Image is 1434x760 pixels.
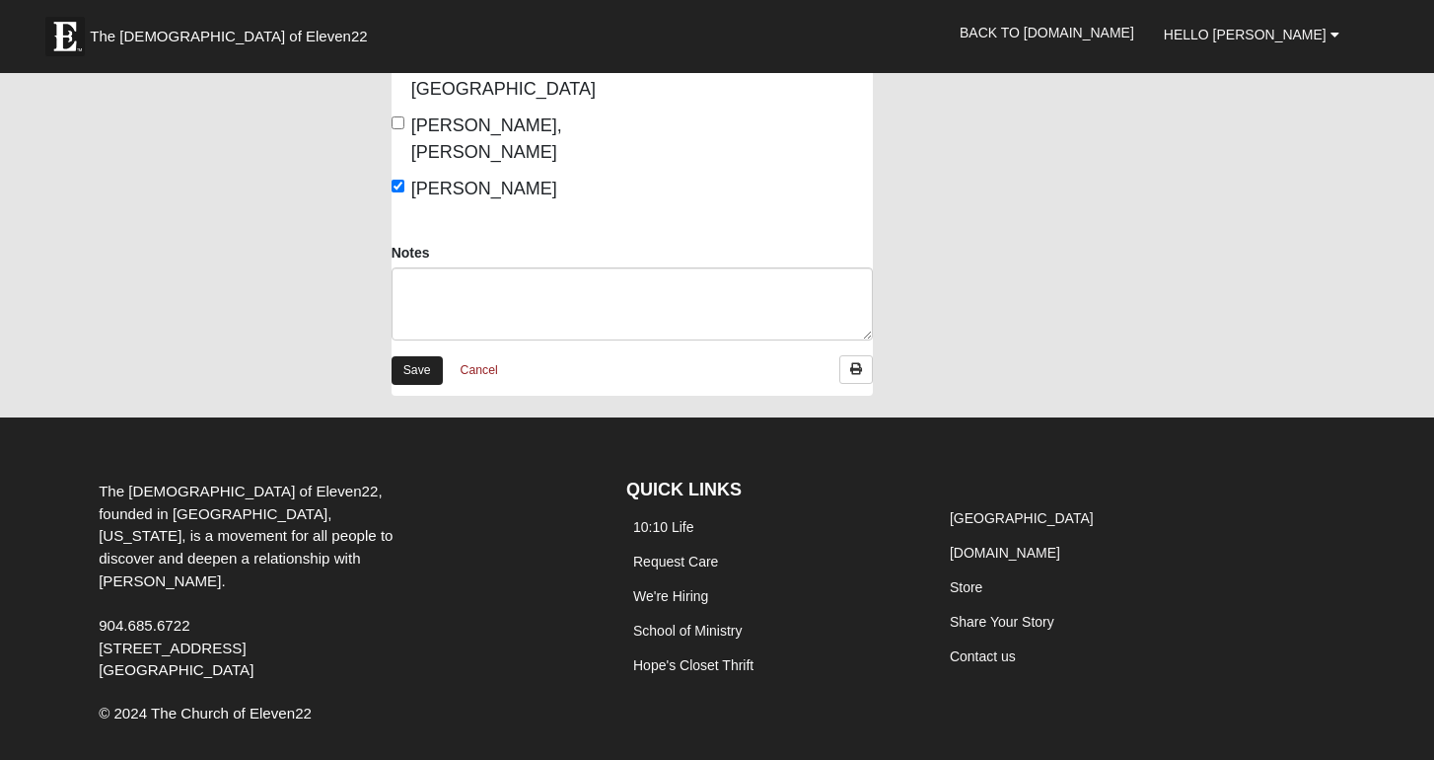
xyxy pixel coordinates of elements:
a: Contact us [950,648,1016,664]
input: [PERSON_NAME] [392,180,404,192]
a: Store [950,579,982,595]
a: [DOMAIN_NAME] [950,545,1060,561]
a: Back to [DOMAIN_NAME] [945,8,1149,57]
a: Share Your Story [950,614,1054,630]
a: Save [392,356,443,385]
a: Cancel [448,355,511,386]
a: [GEOGRAPHIC_DATA] [950,510,1094,526]
span: The [DEMOGRAPHIC_DATA] of Eleven22 [90,27,367,46]
a: The [DEMOGRAPHIC_DATA] of Eleven22 [36,7,430,56]
a: Print Attendance Roster [839,355,873,384]
a: School of Ministry [633,623,742,639]
h4: QUICK LINKS [626,480,913,501]
label: Notes [392,243,430,263]
span: [PERSON_NAME] [411,179,557,198]
span: Hello [PERSON_NAME] [1164,27,1326,42]
span: © 2024 The Church of Eleven22 [99,705,312,722]
img: Eleven22 logo [45,17,85,56]
a: Hello [PERSON_NAME] [1149,10,1354,59]
a: We're Hiring [633,588,708,604]
a: Hope's Closet Thrift [633,657,753,673]
span: [PERSON_NAME], [PERSON_NAME] [411,115,562,162]
a: 10:10 Life [633,519,694,535]
a: Request Care [633,554,718,570]
div: The [DEMOGRAPHIC_DATA] of Eleven22, founded in [GEOGRAPHIC_DATA], [US_STATE], is a movement for a... [84,481,436,682]
span: [GEOGRAPHIC_DATA] [99,661,253,678]
input: [PERSON_NAME], [PERSON_NAME] [392,116,404,129]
